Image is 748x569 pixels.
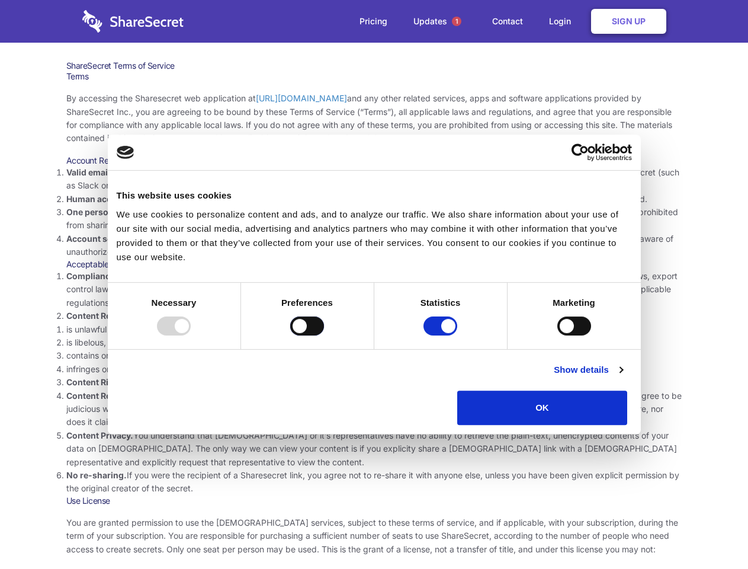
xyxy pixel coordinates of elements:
button: OK [457,391,627,425]
strong: Account security. [66,234,138,244]
strong: Content Restrictions. [66,311,153,321]
li: is libelous, defamatory, or fraudulent [66,336,682,349]
strong: One person per account. [66,207,167,217]
li: You are not allowed to share account credentials. Each account is dedicated to the individual who... [66,206,682,232]
strong: Content Responsibility. [66,391,161,401]
div: We use cookies to personalize content and ads, and to analyze our traffic. We also share informat... [117,207,632,264]
a: Usercentrics Cookiebot - opens in a new window [528,143,632,161]
strong: No re-sharing. [66,470,127,480]
h3: Use License [66,496,682,506]
h1: ShareSecret Terms of Service [66,60,682,71]
li: You agree that you will use Sharesecret only to secure and share content that you have the right ... [66,376,682,389]
strong: Necessary [152,298,197,308]
strong: Human accounts. [66,194,138,204]
li: You are solely responsible for the content you share on Sharesecret, and with the people you shar... [66,389,682,429]
h3: Terms [66,71,682,82]
strong: Valid email. [66,167,113,177]
strong: Statistics [420,298,461,308]
img: logo-wordmark-white-trans-d4663122ce5f474addd5e946df7df03e33cb6a1c49d2221995e7729f52c070b2.svg [82,10,184,33]
a: Contact [480,3,535,40]
li: is unlawful or promotes unlawful activities [66,323,682,336]
li: infringes on any proprietary right of any party, including patent, trademark, trade secret, copyr... [66,363,682,376]
li: Your use of the Sharesecret must not violate any applicable laws, including copyright or trademar... [66,270,682,309]
p: By accessing the Sharesecret web application at and any other related services, apps and software... [66,92,682,145]
a: Show details [554,363,622,377]
li: You agree NOT to use Sharesecret to upload or share content that: [66,309,682,376]
a: Login [537,3,589,40]
a: Pricing [348,3,399,40]
li: You must provide a valid email address, either directly, or through approved third-party integrat... [66,166,682,193]
strong: Preferences [281,298,333,308]
p: You are granted permission to use the [DEMOGRAPHIC_DATA] services, subject to these terms of serv... [66,516,682,556]
a: [URL][DOMAIN_NAME] [256,93,347,103]
div: This website uses cookies [117,188,632,203]
strong: Content Rights. [66,377,130,387]
span: 1 [452,17,461,26]
li: If you were the recipient of a Sharesecret link, you agree not to re-share it with anyone else, u... [66,469,682,496]
li: Only human beings may create accounts. “Bot” accounts — those created by software, in an automate... [66,193,682,206]
h3: Acceptable Use [66,259,682,270]
img: logo [117,146,134,159]
li: You are responsible for your own account security, including the security of your Sharesecret acc... [66,232,682,259]
strong: Content Privacy. [66,430,133,440]
h3: Account Requirements [66,155,682,166]
strong: Marketing [553,298,595,308]
li: contains or installs any active malware or exploits, or uses our platform for exploit delivery (s... [66,349,682,362]
strong: Compliance with local laws and regulations. [66,271,245,281]
li: You understand that [DEMOGRAPHIC_DATA] or it’s representatives have no ability to retrieve the pl... [66,429,682,469]
a: Sign Up [591,9,666,34]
